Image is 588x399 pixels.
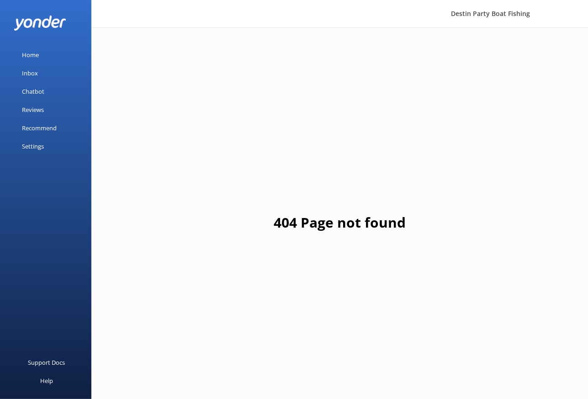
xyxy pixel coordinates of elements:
[22,119,57,137] div: Recommend
[22,64,38,82] div: Inbox
[40,372,53,390] div: Help
[274,212,406,234] h1: 404 Page not found
[22,101,44,119] div: Reviews
[28,353,65,372] div: Support Docs
[22,137,44,155] div: Settings
[22,82,44,101] div: Chatbot
[22,46,39,64] div: Home
[14,16,66,31] img: yonder-white-logo.png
